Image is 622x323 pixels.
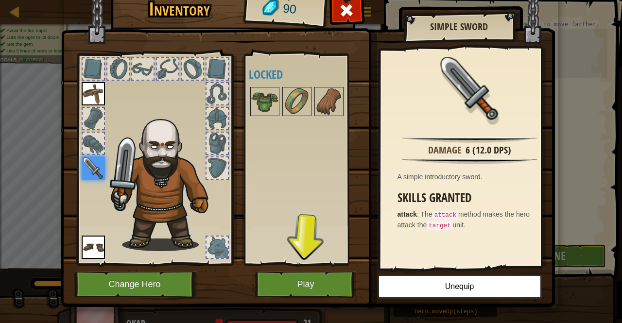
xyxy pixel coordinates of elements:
img: hr.png [402,136,537,143]
strong: attack [397,210,417,218]
code: attack [432,211,458,220]
img: goliath_hair.png [106,110,225,251]
img: portrait.png [283,88,311,115]
img: portrait.png [82,82,105,105]
img: portrait.png [438,57,501,120]
button: Play [255,271,357,298]
span: The method makes the hero attack the unit. [397,210,530,229]
img: portrait.png [82,236,105,259]
div: A simple introductory sword. [397,172,547,182]
div: Damage [428,143,462,157]
button: Change Hero [74,271,198,298]
img: portrait.png [315,88,343,115]
span: : [417,210,421,218]
img: portrait.png [82,156,105,180]
h4: Locked [249,68,371,81]
img: portrait.png [251,88,278,115]
code: target [427,221,452,230]
img: hr.png [402,158,537,164]
h3: Skills Granted [397,191,547,204]
button: Unequip [378,274,542,299]
div: 6 (12.0 DPS) [466,143,511,157]
h2: Simple Sword [414,21,505,32]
